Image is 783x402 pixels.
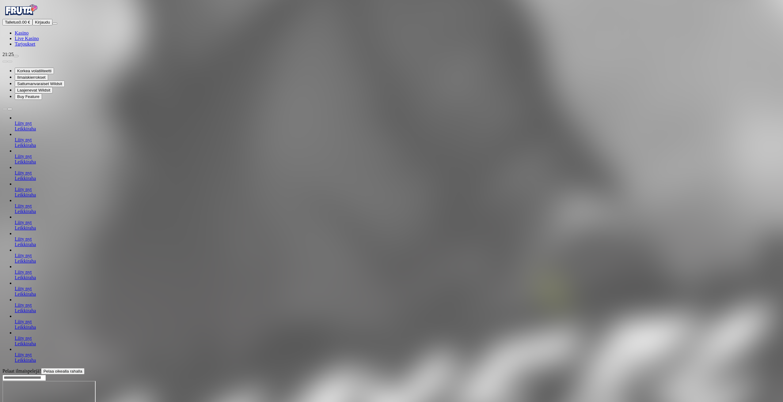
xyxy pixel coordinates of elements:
[15,143,36,148] a: Leikkiraha
[17,94,40,99] span: Buy Feature
[32,19,52,25] button: Kirjaudu
[15,336,32,341] a: Liity nyt
[15,253,32,258] a: Liity nyt
[5,20,19,24] span: Talletus
[15,358,36,363] a: Leikkiraha
[17,75,46,80] span: Ilmaiskierrokset
[15,36,39,41] a: Live Kasino
[2,19,32,25] button: Talletusplus icon0.00 €
[2,52,13,57] span: 21:25
[15,87,53,93] button: Laajenevat Wildsit
[15,30,29,36] a: Kasino
[15,286,32,291] a: Liity nyt
[2,30,781,47] nav: Main menu
[2,13,39,19] a: Fruta
[35,20,50,24] span: Kirjaudu
[2,368,781,374] div: Pelaat ilmaispelejä!
[15,74,48,81] button: Ilmaiskierrokset
[15,308,36,313] a: Leikkiraha
[2,108,7,110] button: prev slide
[44,369,82,374] span: Pelaa oikealla rahalla
[15,126,36,131] a: Leikkiraha
[2,2,781,47] nav: Primary
[15,203,32,209] a: Liity nyt
[19,20,30,24] span: 0.00 €
[15,121,32,126] a: Liity nyt
[17,69,51,73] span: Korkea volatiliteetti
[15,220,32,225] a: Liity nyt
[17,81,62,86] span: Sattumanvaraiset Wildsit
[41,368,85,374] button: Pelaa oikealla rahalla
[7,108,12,110] button: next slide
[15,269,32,275] a: Liity nyt
[15,170,32,175] a: Liity nyt
[15,93,42,100] button: Buy Feature
[15,302,32,308] a: Liity nyt
[17,88,50,92] span: Laajenevat Wildsit
[15,225,36,231] a: Leikkiraha
[15,319,32,324] a: Liity nyt
[15,81,65,87] button: Sattumanvaraiset Wildsit
[15,41,35,47] a: Tarjoukset
[15,159,36,164] a: Leikkiraha
[2,2,39,18] img: Fruta
[15,242,36,247] a: Leikkiraha
[15,291,36,297] a: Leikkiraha
[15,187,32,192] a: Liity nyt
[52,23,57,24] button: menu
[15,209,36,214] a: Leikkiraha
[15,341,36,346] a: Leikkiraha
[15,236,32,242] a: Liity nyt
[2,61,7,62] button: prev slide
[15,192,36,197] a: Leikkiraha
[13,55,18,57] button: live-chat
[2,375,46,381] input: Search
[15,325,36,330] a: Leikkiraha
[15,258,36,264] a: Leikkiraha
[15,176,36,181] a: Leikkiraha
[15,275,36,280] a: Leikkiraha
[15,154,32,159] a: Liity nyt
[7,61,12,62] button: next slide
[15,137,32,142] a: Liity nyt
[15,352,32,357] a: Liity nyt
[15,68,54,74] button: Korkea volatiliteetti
